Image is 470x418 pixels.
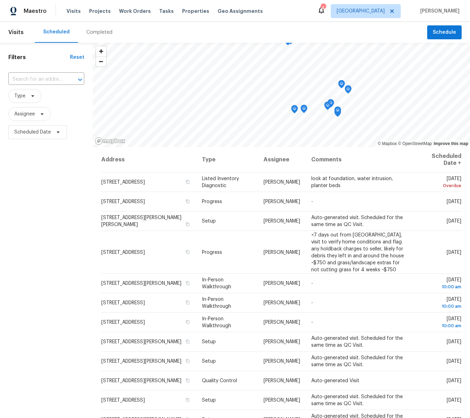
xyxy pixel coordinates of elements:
[264,180,300,185] span: [PERSON_NAME]
[264,378,300,383] span: [PERSON_NAME]
[264,398,300,403] span: [PERSON_NAME]
[434,141,468,146] a: Improve this map
[417,8,460,15] span: [PERSON_NAME]
[327,99,334,110] div: Map marker
[311,320,313,325] span: -
[8,54,70,61] h1: Filters
[86,29,112,36] div: Completed
[338,80,345,91] div: Map marker
[300,105,307,115] div: Map marker
[196,147,258,172] th: Type
[185,397,191,403] button: Copy Address
[185,377,191,384] button: Copy Address
[101,215,181,227] span: [STREET_ADDRESS][PERSON_NAME][PERSON_NAME]
[70,54,84,61] div: Reset
[202,378,237,383] span: Quality Control
[96,56,106,66] button: Zoom out
[93,43,470,147] canvas: Map
[337,8,385,15] span: [GEOGRAPHIC_DATA]
[321,4,326,11] div: 4
[202,316,231,328] span: In-Person Walkthrough
[398,141,432,146] a: OpenStreetMap
[202,219,216,224] span: Setup
[202,297,231,309] span: In-Person Walkthrough
[420,182,461,189] div: Overdue
[185,179,191,185] button: Copy Address
[185,198,191,204] button: Copy Address
[447,199,461,204] span: [DATE]
[311,199,313,204] span: -
[119,8,151,15] span: Work Orders
[433,28,456,37] span: Schedule
[420,297,461,310] span: [DATE]
[264,250,300,255] span: [PERSON_NAME]
[306,147,414,172] th: Comments
[447,250,461,255] span: [DATE]
[185,319,191,325] button: Copy Address
[24,8,47,15] span: Maestro
[185,249,191,255] button: Copy Address
[101,339,181,344] span: [STREET_ADDRESS][PERSON_NAME]
[311,176,393,188] span: look at foundation, water intrusion, planter beds
[264,219,300,224] span: [PERSON_NAME]
[447,378,461,383] span: [DATE]
[101,320,145,325] span: [STREET_ADDRESS]
[218,8,263,15] span: Geo Assignments
[101,199,145,204] span: [STREET_ADDRESS]
[202,278,231,289] span: In-Person Walkthrough
[96,57,106,66] span: Zoom out
[75,75,85,85] button: Open
[202,176,239,188] span: Listed Inventory Diagnostic
[185,280,191,286] button: Copy Address
[14,93,25,99] span: Type
[8,74,65,85] input: Search for an address...
[202,250,222,255] span: Progress
[447,359,461,364] span: [DATE]
[447,339,461,344] span: [DATE]
[311,394,403,406] span: Auto-generated visit. Scheduled for the same time as QC Visit.
[334,106,341,117] div: Map marker
[311,232,404,272] span: <7 days out from [GEOGRAPHIC_DATA], visit to verify home conditions and flag any holdback charges...
[414,147,462,172] th: Scheduled Date ↑
[95,137,125,145] a: Mapbox homepage
[311,300,313,305] span: -
[264,281,300,286] span: [PERSON_NAME]
[8,25,24,40] span: Visits
[101,398,145,403] span: [STREET_ADDRESS]
[311,355,403,367] span: Auto-generated visit. Scheduled for the same time as QC Visit.
[101,281,181,286] span: [STREET_ADDRESS][PERSON_NAME]
[96,46,106,56] button: Zoom in
[420,322,461,329] div: 10:00 am
[264,199,300,204] span: [PERSON_NAME]
[345,85,352,96] div: Map marker
[264,339,300,344] span: [PERSON_NAME]
[202,398,216,403] span: Setup
[311,378,359,383] span: Auto-generated Visit
[101,250,145,255] span: [STREET_ADDRESS]
[101,180,145,185] span: [STREET_ADDRESS]
[311,336,403,348] span: Auto-generated visit. Scheduled for the same time as QC Visit.
[101,147,196,172] th: Address
[14,129,51,136] span: Scheduled Date
[311,281,313,286] span: -
[43,29,70,35] div: Scheduled
[101,300,145,305] span: [STREET_ADDRESS]
[185,338,191,345] button: Copy Address
[447,219,461,224] span: [DATE]
[264,300,300,305] span: [PERSON_NAME]
[420,176,461,189] span: [DATE]
[185,221,191,227] button: Copy Address
[324,102,331,112] div: Map marker
[66,8,81,15] span: Visits
[264,359,300,364] span: [PERSON_NAME]
[311,215,403,227] span: Auto-generated visit. Scheduled for the same time as QC Visit.
[427,25,462,40] button: Schedule
[202,199,222,204] span: Progress
[420,278,461,290] span: [DATE]
[420,283,461,290] div: 10:00 am
[159,9,174,14] span: Tasks
[420,303,461,310] div: 10:00 am
[420,316,461,329] span: [DATE]
[185,358,191,364] button: Copy Address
